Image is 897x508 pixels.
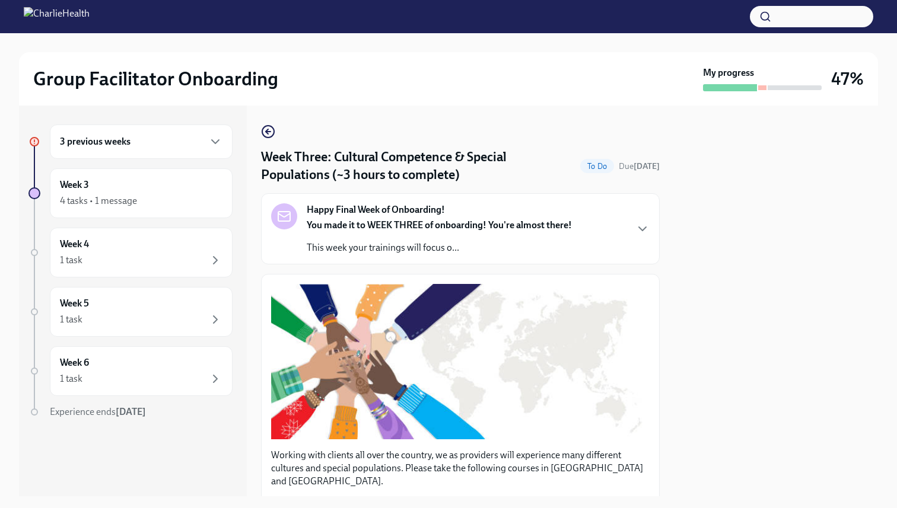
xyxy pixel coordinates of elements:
span: Due [619,161,660,171]
strong: Happy Final Week of Onboarding! [307,203,445,216]
span: To Do [580,162,614,171]
a: Week 61 task [28,346,233,396]
h6: Week 5 [60,297,89,310]
div: 3 previous weeks [50,124,233,159]
a: Week 34 tasks • 1 message [28,168,233,218]
p: This week your trainings will focus o... [307,241,572,254]
img: CharlieHealth [24,7,90,26]
strong: My progress [703,66,754,79]
strong: [DATE] [634,161,660,171]
button: Zoom image [271,284,650,439]
strong: You made it to WEEK THREE of onboarding! You're almost there! [307,219,572,231]
span: Experience ends [50,406,146,417]
h2: Group Facilitator Onboarding [33,67,278,91]
h6: Week 4 [60,238,89,251]
a: Week 51 task [28,287,233,337]
div: 4 tasks • 1 message [60,194,137,207]
p: Working with clients all over the country, we as providers will experience many different culture... [271,449,650,488]
h6: Week 3 [60,178,89,191]
h3: 47% [831,68,864,90]
span: October 6th, 2025 10:00 [619,161,660,172]
div: 1 task [60,372,82,385]
h6: Week 6 [60,356,89,369]
a: Week 41 task [28,228,233,277]
h6: 3 previous weeks [60,135,131,148]
h4: Week Three: Cultural Competence & Special Populations (~3 hours to complete) [261,148,575,184]
div: 1 task [60,313,82,326]
strong: [DATE] [116,406,146,417]
div: 1 task [60,254,82,267]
